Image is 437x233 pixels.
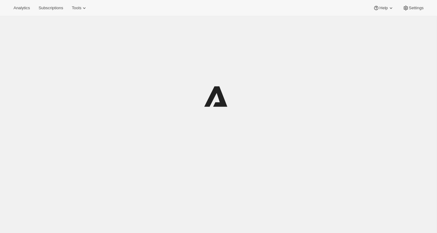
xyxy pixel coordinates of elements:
[35,4,67,12] button: Subscriptions
[379,6,387,10] span: Help
[409,6,423,10] span: Settings
[10,4,34,12] button: Analytics
[399,4,427,12] button: Settings
[72,6,81,10] span: Tools
[369,4,397,12] button: Help
[38,6,63,10] span: Subscriptions
[68,4,91,12] button: Tools
[14,6,30,10] span: Analytics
